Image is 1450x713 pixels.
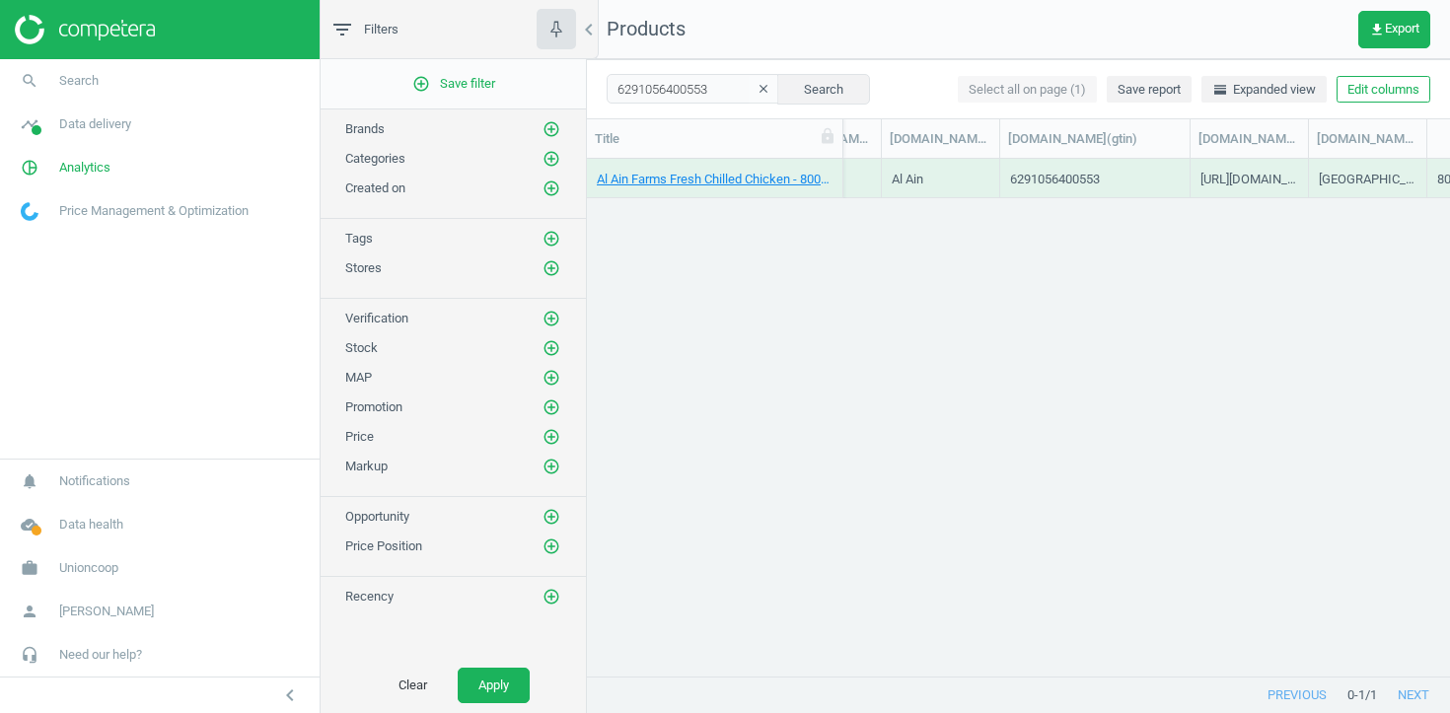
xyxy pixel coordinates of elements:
span: Notifications [59,472,130,490]
span: Stock [345,340,378,355]
span: Data delivery [59,115,131,133]
div: [DOMAIN_NAME](brand) [890,130,991,148]
div: [URL][DOMAIN_NAME] [1200,171,1298,195]
button: add_circle_outlineSave filter [321,64,586,104]
button: add_circle_outline [542,338,561,358]
i: pie_chart_outlined [11,149,48,186]
span: Price [345,429,374,444]
img: wGWNvw8QSZomAAAAABJRU5ErkJggg== [21,202,38,221]
span: Promotion [345,399,402,414]
i: add_circle_outline [412,75,430,93]
span: Created on [345,180,405,195]
i: add_circle_outline [543,458,560,475]
span: Unioncoop [59,559,118,577]
span: Brands [345,121,385,136]
i: add_circle_outline [543,120,560,138]
i: add_circle_outline [543,150,560,168]
span: Filters [364,21,399,38]
button: next [1377,677,1450,713]
button: previous [1247,677,1347,713]
div: 6291056400553 [1010,171,1100,195]
span: Export [1369,22,1419,37]
span: 0 - 1 [1347,686,1365,704]
span: Analytics [59,159,110,177]
i: search [11,62,48,100]
button: clear [749,76,778,104]
span: Tags [345,231,373,246]
div: [DOMAIN_NAME](image_url) [1198,130,1300,148]
span: Opportunity [345,509,409,524]
button: chevron_left [265,682,315,708]
i: add_circle_outline [543,508,560,526]
img: ajHJNr6hYgQAAAAASUVORK5CYII= [15,15,155,44]
button: add_circle_outline [542,507,561,527]
span: Recency [345,589,394,604]
i: person [11,593,48,630]
i: add_circle_outline [543,310,560,327]
i: work [11,549,48,587]
div: [GEOGRAPHIC_DATA] [1319,171,1416,195]
button: add_circle_outline [542,427,561,447]
button: Edit columns [1337,76,1430,104]
span: Save filter [412,75,495,93]
span: / 1 [1365,686,1377,704]
button: Select all on page (1) [958,76,1097,104]
div: [DOMAIN_NAME](gtin) [1008,130,1182,148]
span: Products [607,17,686,40]
a: Al Ain Farms Fresh Chilled Chicken - 800g[800gm] [597,171,833,188]
button: add_circle_outline [542,229,561,249]
input: SKU/Title search [607,74,779,104]
button: add_circle_outline [542,258,561,278]
span: Search [59,72,99,90]
span: Markup [345,459,388,473]
i: filter_list [330,18,354,41]
button: add_circle_outline [542,587,561,606]
i: horizontal_split [1212,82,1228,98]
i: add_circle_outline [543,537,560,555]
span: Price Position [345,538,422,553]
span: MAP [345,370,372,385]
i: cloud_done [11,506,48,543]
i: chevron_left [278,683,302,707]
span: Categories [345,151,405,166]
button: add_circle_outline [542,178,561,198]
button: Clear [378,668,448,703]
i: add_circle_outline [543,230,560,248]
i: headset_mic [11,636,48,674]
i: add_circle_outline [543,588,560,606]
button: add_circle_outline [542,149,561,169]
button: add_circle_outline [542,457,561,476]
span: Data health [59,516,123,534]
button: add_circle_outline [542,368,561,388]
i: add_circle_outline [543,259,560,277]
span: Verification [345,311,408,325]
i: get_app [1369,22,1385,37]
div: Al Ain [892,171,923,195]
span: Expanded view [1212,81,1316,99]
i: add_circle_outline [543,428,560,446]
button: get_appExport [1358,11,1430,48]
i: chevron_left [577,18,601,41]
div: grid [587,159,1450,676]
div: [DOMAIN_NAME](origin) [1317,130,1418,148]
i: add_circle_outline [543,369,560,387]
span: Save report [1118,81,1181,99]
button: horizontal_splitExpanded view [1201,76,1327,104]
span: [PERSON_NAME] [59,603,154,620]
i: add_circle_outline [543,179,560,197]
button: Search [777,74,870,104]
span: Stores [345,260,382,275]
span: Price Management & Optimization [59,202,249,220]
span: Need our help? [59,646,142,664]
button: add_circle_outline [542,309,561,328]
i: clear [757,82,770,96]
button: add_circle_outline [542,536,561,556]
i: timeline [11,106,48,143]
button: Apply [458,668,530,703]
i: add_circle_outline [543,339,560,357]
button: add_circle_outline [542,119,561,139]
span: Select all on page (1) [969,81,1086,99]
div: Title [595,130,834,148]
button: Save report [1107,76,1192,104]
i: notifications [11,463,48,500]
